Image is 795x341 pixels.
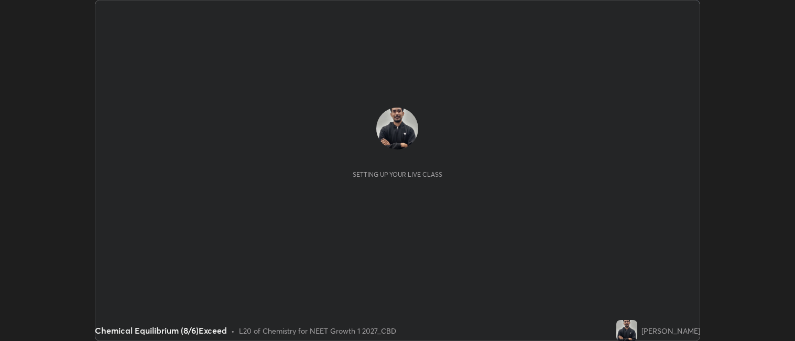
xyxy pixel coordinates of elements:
[231,325,235,336] div: •
[353,170,442,178] div: Setting up your live class
[239,325,396,336] div: L20 of Chemistry for NEET Growth 1 2027_CBD
[641,325,700,336] div: [PERSON_NAME]
[95,324,227,337] div: Chemical Equilibrium (8/6)Exceed
[376,108,418,150] img: 213def5e5dbf4e79a6b4beccebb68028.jpg
[616,320,637,341] img: 213def5e5dbf4e79a6b4beccebb68028.jpg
